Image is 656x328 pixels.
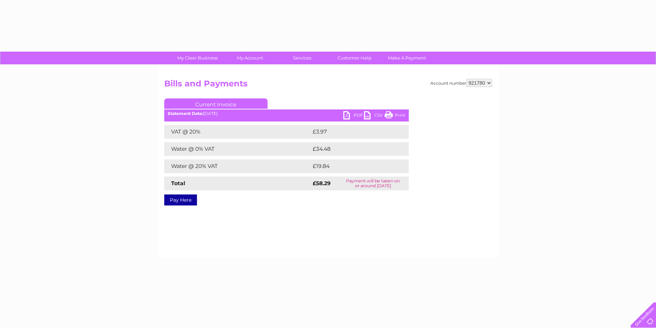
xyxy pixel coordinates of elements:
[430,79,492,87] div: Account number
[169,52,226,64] a: My Clear Business
[171,180,185,187] strong: Total
[337,177,409,190] td: Payment will be taken on or around [DATE]
[168,111,203,116] b: Statement Date:
[311,142,395,156] td: £34.48
[164,111,409,116] div: [DATE]
[164,159,311,173] td: Water @ 20% VAT
[313,180,331,187] strong: £58.29
[326,52,383,64] a: Customer Help
[378,52,435,64] a: Make A Payment
[164,142,311,156] td: Water @ 0% VAT
[311,159,395,173] td: £19.84
[164,194,197,205] a: Pay Here
[364,111,385,121] a: CSV
[164,125,311,139] td: VAT @ 20%
[385,111,405,121] a: Print
[221,52,278,64] a: My Account
[274,52,331,64] a: Services
[164,98,268,109] a: Current Invoice
[164,79,492,92] h2: Bills and Payments
[343,111,364,121] a: PDF
[311,125,393,139] td: £3.97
